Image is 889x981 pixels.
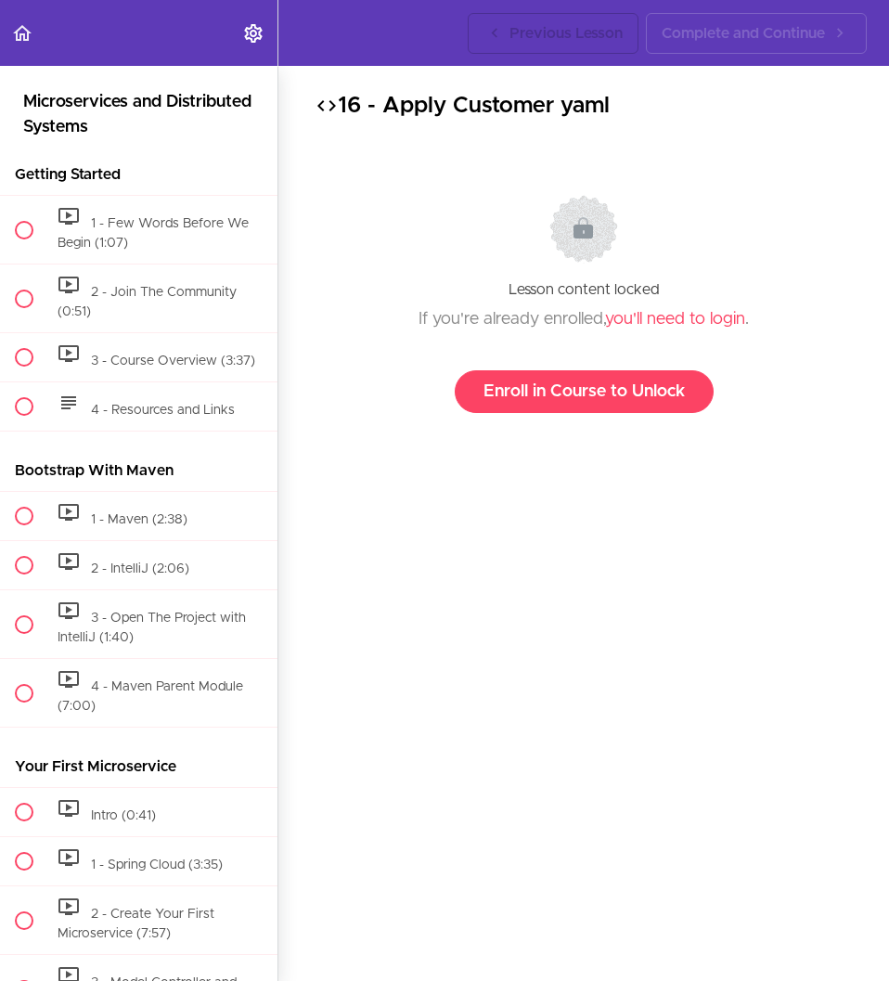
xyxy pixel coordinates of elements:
span: 4 - Maven Parent Module (7:00) [58,680,243,714]
span: 3 - Open The Project with IntelliJ (1:40) [58,612,246,645]
span: 2 - Join The Community (0:51) [58,286,237,319]
span: Intro (0:41) [91,809,156,822]
a: Complete and Continue [646,13,867,54]
span: 1 - Maven (2:38) [91,513,187,526]
a: you'll need to login [605,311,745,328]
span: 2 - Create Your First Microservice (7:57) [58,908,214,941]
span: 2 - IntelliJ (2:06) [91,562,189,575]
span: 1 - Few Words Before We Begin (1:07) [58,217,249,251]
div: Lesson content locked [333,167,834,441]
span: Previous Lesson [509,22,623,45]
span: 4 - Resources and Links [91,404,235,417]
span: Complete and Continue [662,22,825,45]
span: 1 - Spring Cloud (3:35) [91,858,223,871]
h2: 16 - Apply Customer yaml [316,90,852,122]
svg: Settings Menu [242,22,264,45]
span: 3 - Course Overview (3:37) [91,355,255,368]
div: If you're already enrolled, . [333,305,834,333]
svg: Back to course curriculum [11,22,33,45]
a: Enroll in Course to Unlock [455,370,714,413]
a: Previous Lesson [468,13,638,54]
